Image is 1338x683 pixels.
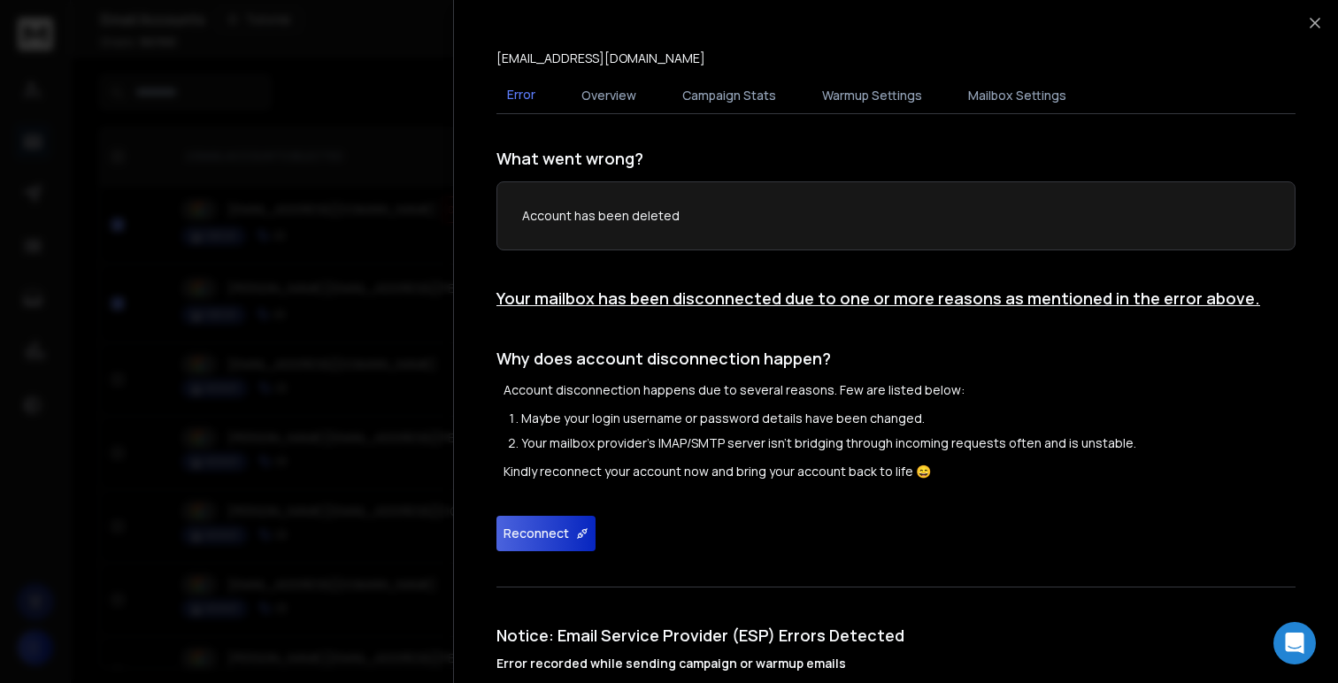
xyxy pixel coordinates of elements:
p: [EMAIL_ADDRESS][DOMAIN_NAME] [496,50,705,67]
div: Open Intercom Messenger [1273,622,1316,664]
li: Your mailbox provider's IMAP/SMTP server isn't bridging through incoming requests often and is un... [521,434,1296,452]
button: Overview [571,76,647,115]
button: Campaign Stats [672,76,787,115]
p: Account has been deleted [522,207,1270,225]
button: Mailbox Settings [957,76,1077,115]
button: Warmup Settings [811,76,933,115]
h1: Why does account disconnection happen? [496,346,1296,371]
h1: Notice: Email Service Provider (ESP) Errors Detected [496,623,1296,672]
button: Reconnect [496,516,596,551]
li: Maybe your login username or password details have been changed. [521,410,1296,427]
h1: What went wrong? [496,146,1296,171]
button: Error [496,75,546,116]
h4: Error recorded while sending campaign or warmup emails [496,655,1296,672]
p: Kindly reconnect your account now and bring your account back to life 😄 [504,463,1296,480]
p: Account disconnection happens due to several reasons. Few are listed below: [504,381,1296,399]
h1: Your mailbox has been disconnected due to one or more reasons as mentioned in the error above. [496,286,1296,311]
